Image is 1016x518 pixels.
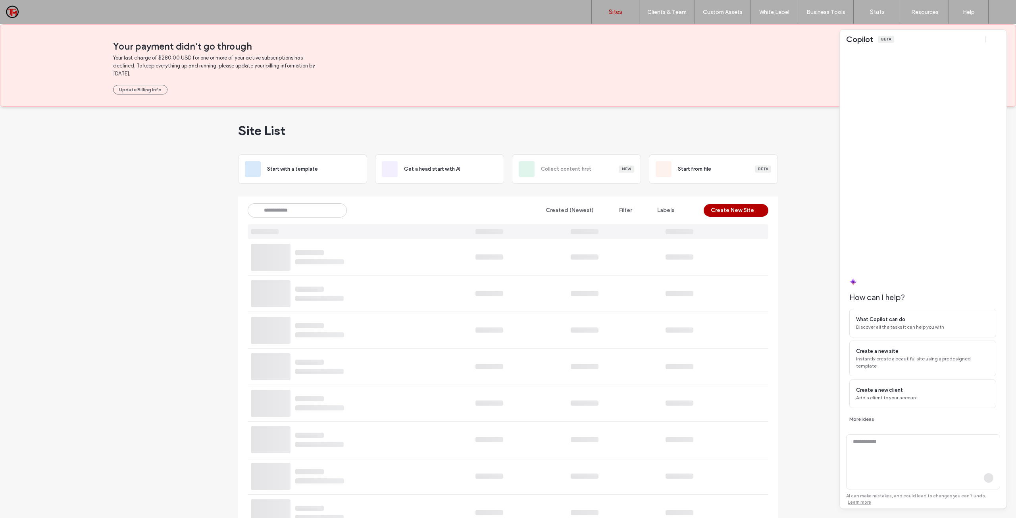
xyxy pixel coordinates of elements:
[848,499,871,505] a: Learn more
[238,154,367,184] div: Start with a template
[643,204,681,217] button: Labels
[911,9,939,15] label: Resources
[856,394,989,401] span: Add a client to your account
[619,166,634,173] div: New
[856,316,905,324] span: What Copilot can do
[846,34,873,44] span: Copilot
[531,204,601,217] button: Created (Newest)
[647,9,687,15] label: Clients & Team
[604,204,640,217] button: Filter
[856,347,899,355] span: Create a new site
[113,85,167,94] button: Update Billing Info
[759,9,789,15] label: White Label
[704,204,768,217] button: Create New Site
[755,166,771,173] div: Beta
[963,9,975,15] label: Help
[703,9,743,15] label: Custom Assets
[541,165,591,173] span: Collect content first
[849,292,996,302] span: How can I help?
[678,165,711,173] span: Start from file
[849,309,996,337] div: What Copilot can doDiscover all the tasks it can help you with
[609,8,622,15] label: Sites
[870,8,885,15] label: Stats
[512,154,641,184] div: Collect content firstNew
[238,123,285,139] span: Site List
[856,355,989,370] span: Instantly create a beautiful site using a predesigned template
[856,324,989,331] span: Discover all the tasks it can help you with
[878,36,894,43] div: Beta
[375,154,504,184] div: Get a head start with AI
[113,54,317,78] span: Your last charge of $280.00 USD for one or more of your active subscriptions has declined. To kee...
[806,9,845,15] label: Business Tools
[849,341,996,376] div: Create a new siteInstantly create a beautiful site using a predesigned template
[113,40,964,52] span: Your payment didn’t go through
[846,493,986,505] span: AI can make mistakes, and could lead to changes you can’t undo.
[856,386,903,394] span: Create a new client
[649,154,778,184] div: Start from fileBeta
[849,414,881,424] button: More ideas
[404,165,460,173] span: Get a head start with AI
[267,165,318,173] span: Start with a template
[849,379,996,408] div: Create a new clientAdd a client to your account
